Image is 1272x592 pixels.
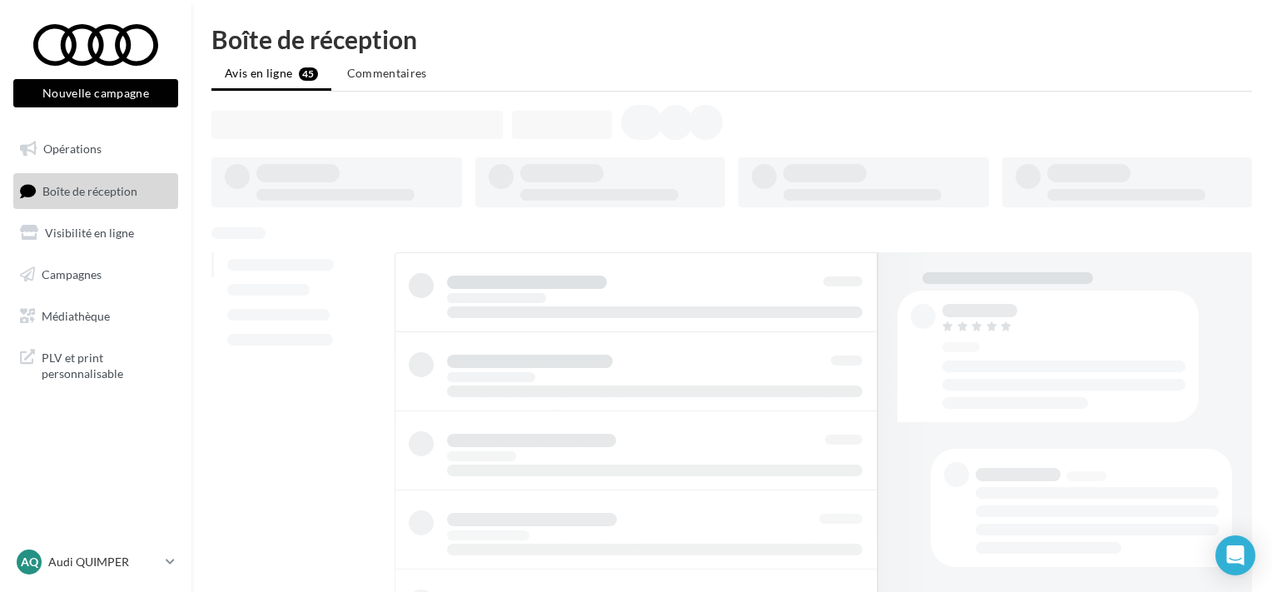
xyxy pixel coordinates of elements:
[10,340,181,389] a: PLV et print personnalisable
[10,216,181,251] a: Visibilité en ligne
[43,142,102,156] span: Opérations
[48,554,159,570] p: Audi QUIMPER
[10,173,181,209] a: Boîte de réception
[45,226,134,240] span: Visibilité en ligne
[42,267,102,281] span: Campagnes
[10,132,181,167] a: Opérations
[10,257,181,292] a: Campagnes
[42,346,171,382] span: PLV et print personnalisable
[1215,535,1255,575] div: Open Intercom Messenger
[42,183,137,197] span: Boîte de réception
[13,79,178,107] button: Nouvelle campagne
[21,554,38,570] span: AQ
[347,66,427,80] span: Commentaires
[42,308,110,322] span: Médiathèque
[10,299,181,334] a: Médiathèque
[13,546,178,578] a: AQ Audi QUIMPER
[211,27,1252,52] div: Boîte de réception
